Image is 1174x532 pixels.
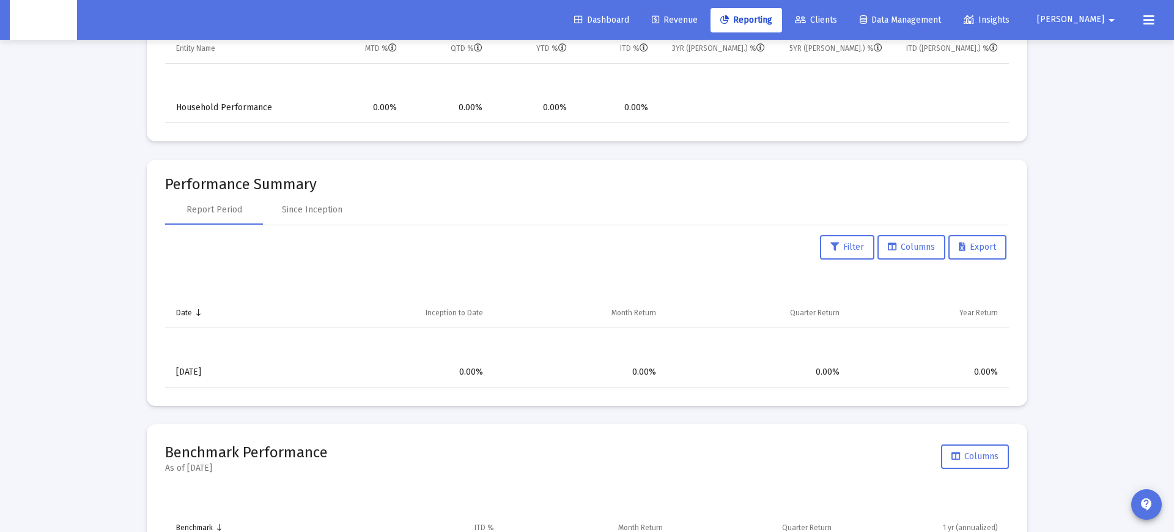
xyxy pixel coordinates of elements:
[795,15,837,25] span: Clients
[720,15,772,25] span: Reporting
[860,15,941,25] span: Data Management
[1037,15,1104,25] span: [PERSON_NAME]
[711,8,782,32] a: Reporting
[574,15,629,25] span: Dashboard
[785,8,847,32] a: Clients
[830,242,864,252] span: Filter
[877,235,945,260] button: Columns
[165,358,289,387] td: [DATE]
[620,43,648,53] div: ITD %
[500,102,567,114] div: 0.00%
[657,34,773,64] td: Column 3YR (Ann.) %
[414,102,482,114] div: 0.00%
[642,8,707,32] a: Revenue
[319,34,405,64] td: Column MTD %
[789,43,882,53] div: 5YR ([PERSON_NAME].) %
[165,462,328,474] div: As of [DATE]
[289,299,492,328] td: Column Inception to Date
[891,34,1010,64] td: Column ITD (Ann.) %
[165,299,289,328] td: Column Date
[584,102,648,114] div: 0.00%
[426,308,483,318] div: Inception to Date
[948,235,1006,260] button: Export
[405,34,491,64] td: Column QTD %
[165,443,328,462] h2: Benchmark Performance
[850,8,951,32] a: Data Management
[611,308,656,318] div: Month Return
[672,43,765,53] div: 3YR ([PERSON_NAME].) %
[19,8,68,32] img: Dashboard
[951,451,999,462] span: Columns
[365,43,397,53] div: MTD %
[165,178,1009,190] mat-card-title: Performance Summary
[176,43,215,53] div: Entity Name
[888,242,935,252] span: Columns
[282,204,342,216] div: Since Inception
[165,5,1009,123] div: Data grid
[1104,8,1119,32] mat-icon: arrow_drop_down
[500,366,656,378] div: 0.00%
[1139,497,1154,512] mat-icon: contact_support
[451,43,482,53] div: QTD %
[165,269,1009,388] div: Data grid
[652,15,698,25] span: Revenue
[186,204,242,216] div: Report Period
[959,308,998,318] div: Year Return
[165,93,319,122] td: Household Performance
[536,43,567,53] div: YTD %
[575,34,657,64] td: Column ITD %
[165,34,319,64] td: Column Entity Name
[906,43,998,53] div: ITD ([PERSON_NAME].) %
[1022,7,1134,32] button: [PERSON_NAME]
[954,8,1019,32] a: Insights
[941,444,1009,469] button: Columns
[665,299,848,328] td: Column Quarter Return
[959,242,996,252] span: Export
[820,235,874,260] button: Filter
[176,308,192,318] div: Date
[298,366,483,378] div: 0.00%
[857,366,998,378] div: 0.00%
[673,366,840,378] div: 0.00%
[773,34,890,64] td: Column 5YR (Ann.) %
[564,8,639,32] a: Dashboard
[790,308,840,318] div: Quarter Return
[492,299,665,328] td: Column Month Return
[327,102,397,114] div: 0.00%
[964,15,1010,25] span: Insights
[848,299,1009,328] td: Column Year Return
[491,34,575,64] td: Column YTD %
